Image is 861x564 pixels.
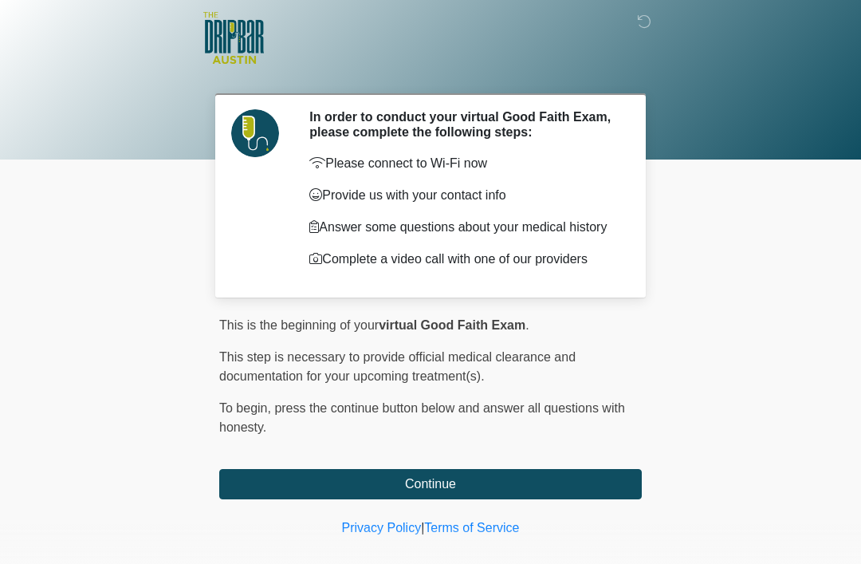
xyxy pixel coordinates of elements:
p: Provide us with your contact info [309,186,618,205]
span: This step is necessary to provide official medical clearance and documentation for your upcoming ... [219,350,576,383]
img: Agent Avatar [231,109,279,157]
a: Privacy Policy [342,521,422,534]
span: This is the beginning of your [219,318,379,332]
span: To begin, [219,401,274,415]
button: Continue [219,469,642,499]
a: Terms of Service [424,521,519,534]
span: press the continue button below and answer all questions with honesty. [219,401,625,434]
p: Please connect to Wi-Fi now [309,154,618,173]
span: . [525,318,529,332]
p: Answer some questions about your medical history [309,218,618,237]
strong: virtual Good Faith Exam [379,318,525,332]
img: The DRIPBaR - Austin The Domain Logo [203,12,264,64]
p: Complete a video call with one of our providers [309,250,618,269]
a: | [421,521,424,534]
h2: In order to conduct your virtual Good Faith Exam, please complete the following steps: [309,109,618,140]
